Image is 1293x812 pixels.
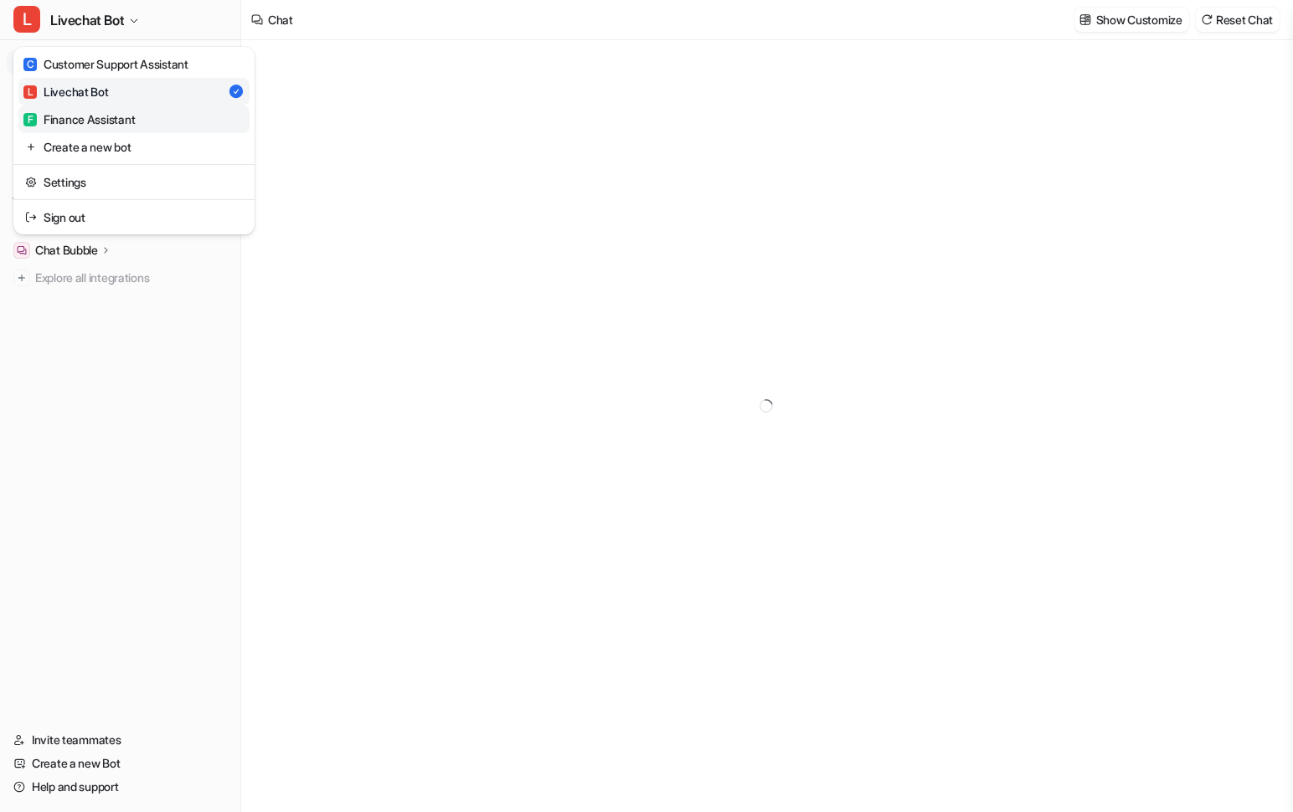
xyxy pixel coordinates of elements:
[23,58,37,71] span: C
[23,83,109,100] div: Livechat Bot
[18,168,250,196] a: Settings
[23,113,37,126] span: F
[18,203,250,231] a: Sign out
[13,47,255,234] div: LLivechat Bot
[25,208,37,226] img: reset
[25,138,37,156] img: reset
[50,8,124,32] span: Livechat Bot
[23,55,188,73] div: Customer Support Assistant
[23,85,37,99] span: L
[23,110,135,128] div: Finance Assistant
[18,133,250,161] a: Create a new bot
[13,6,40,33] span: L
[25,173,37,191] img: reset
